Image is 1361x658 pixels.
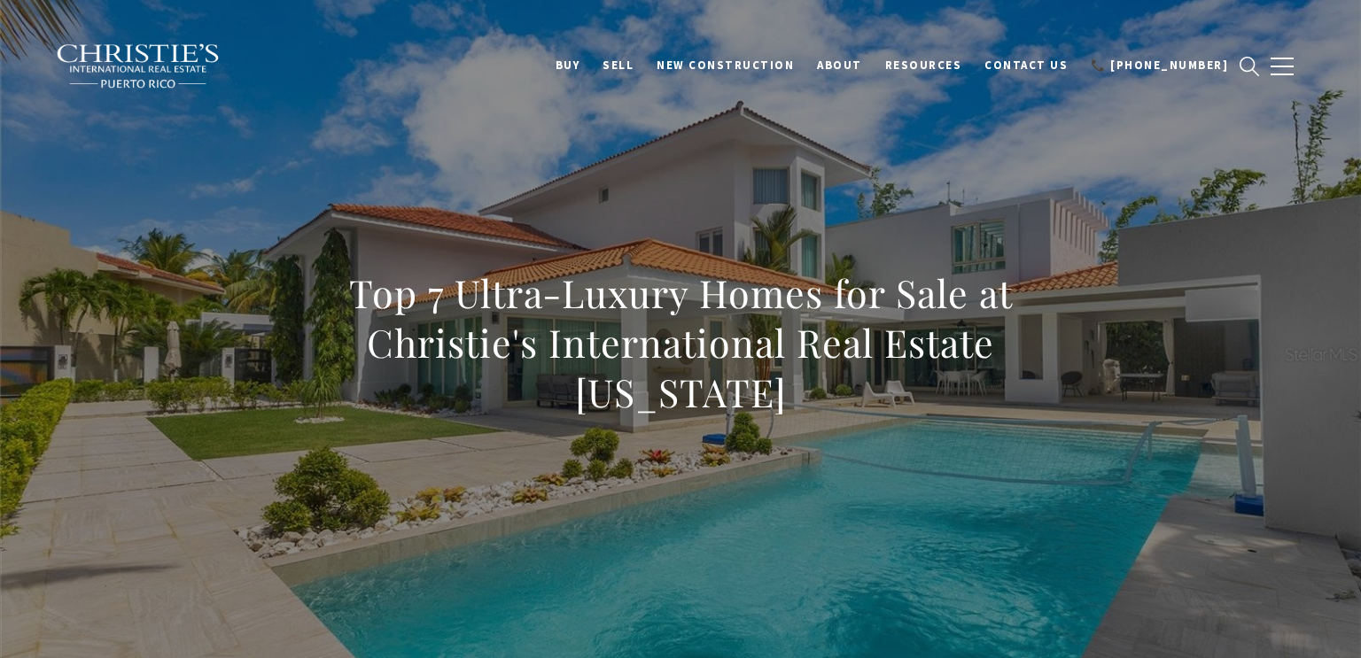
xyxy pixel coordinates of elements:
[1079,49,1240,82] a: 📞 [PHONE_NUMBER]
[984,58,1068,73] span: Contact Us
[544,49,592,82] a: BUY
[805,49,874,82] a: About
[657,58,794,73] span: New Construction
[645,49,805,82] a: New Construction
[290,268,1071,417] h1: Top 7 Ultra-Luxury Homes for Sale at Christie's International Real Estate [US_STATE]
[591,49,645,82] a: SELL
[56,43,221,89] img: Christie's International Real Estate black text logo
[1091,58,1228,73] span: 📞 [PHONE_NUMBER]
[874,49,974,82] a: Resources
